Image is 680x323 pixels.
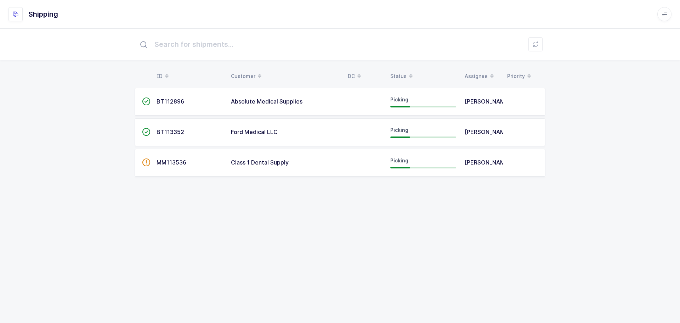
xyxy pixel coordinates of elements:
[390,157,408,163] span: Picking
[390,70,456,82] div: Status
[465,70,499,82] div: Assignee
[142,159,151,166] span: 
[135,33,545,56] input: Search for shipments...
[390,127,408,133] span: Picking
[231,98,302,105] span: Absolute Medical Supplies
[157,159,186,166] span: MM113536
[348,70,382,82] div: DC
[231,70,339,82] div: Customer
[157,70,222,82] div: ID
[157,98,184,105] span: BT112896
[507,70,541,82] div: Priority
[142,98,151,105] span: 
[157,128,184,135] span: BT113352
[142,128,151,135] span: 
[28,9,58,20] h1: Shipping
[465,159,511,166] span: [PERSON_NAME]
[465,128,511,135] span: [PERSON_NAME]
[390,96,408,102] span: Picking
[465,98,511,105] span: [PERSON_NAME]
[231,128,278,135] span: Ford Medical LLC
[231,159,289,166] span: Class 1 Dental Supply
